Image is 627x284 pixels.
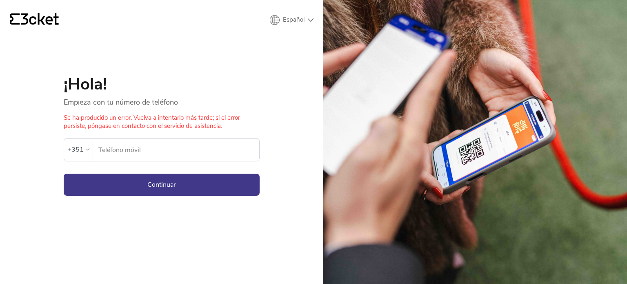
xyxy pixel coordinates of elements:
[98,139,259,161] input: Teléfono móvil
[64,76,260,92] h1: ¡Hola!
[93,139,259,161] label: Teléfono móvil
[67,143,84,156] div: +351
[64,174,260,196] button: Continuar
[10,13,20,25] g: {' '}
[64,92,260,107] p: Empieza con tu número de teléfono
[64,114,260,130] div: Se ha producido un error. Vuelva a intentarlo más tarde; si el error persiste, póngase en contact...
[10,13,59,27] a: {' '}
